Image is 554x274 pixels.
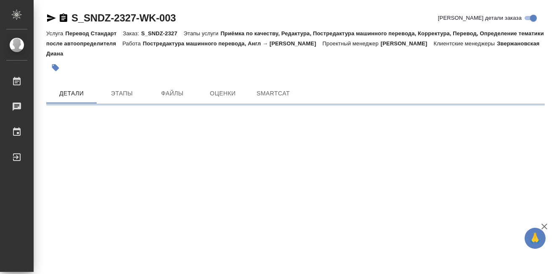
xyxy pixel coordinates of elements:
p: Приёмка по качеству, Редактура, Постредактура машинного перевода, Корректура, Перевод, Определени... [46,30,544,47]
button: Скопировать ссылку [58,13,69,23]
p: Перевод Стандарт [65,30,123,37]
p: Постредактура машинного перевода, Англ → [PERSON_NAME] [143,40,322,47]
span: Оценки [203,88,243,99]
a: S_SNDZ-2327-WK-003 [71,12,176,24]
span: [PERSON_NAME] детали заказа [438,14,522,22]
p: Проектный менеджер [322,40,380,47]
p: Заказ: [123,30,141,37]
span: SmartCat [253,88,293,99]
button: 🙏 [525,228,546,249]
span: 🙏 [528,229,542,247]
p: Услуга [46,30,65,37]
button: Добавить тэг [46,58,65,77]
p: S_SNDZ-2327 [141,30,184,37]
p: [PERSON_NAME] [381,40,434,47]
span: Детали [51,88,92,99]
p: Клиентские менеджеры [433,40,497,47]
span: Файлы [152,88,193,99]
button: Скопировать ссылку для ЯМессенджера [46,13,56,23]
p: Этапы услуги [184,30,221,37]
span: Этапы [102,88,142,99]
p: Работа [122,40,143,47]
